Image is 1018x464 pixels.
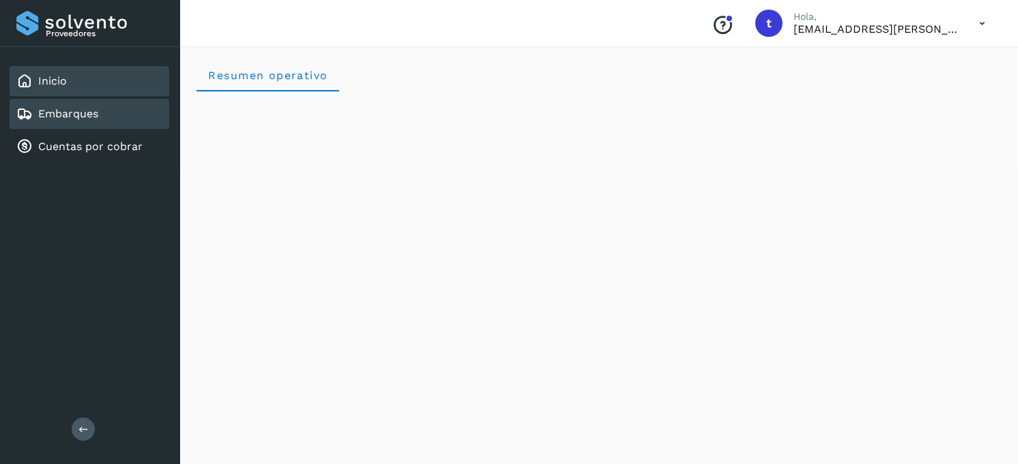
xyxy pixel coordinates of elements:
p: Hola, [794,11,957,23]
div: Cuentas por cobrar [10,132,169,162]
a: Inicio [38,74,67,87]
div: Embarques [10,99,169,129]
a: Embarques [38,107,98,120]
p: Proveedores [46,29,164,38]
div: Inicio [10,66,169,96]
p: transportes.lg.lozano@gmail.com [794,23,957,35]
a: Cuentas por cobrar [38,140,143,153]
span: Resumen operativo [207,69,328,82]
